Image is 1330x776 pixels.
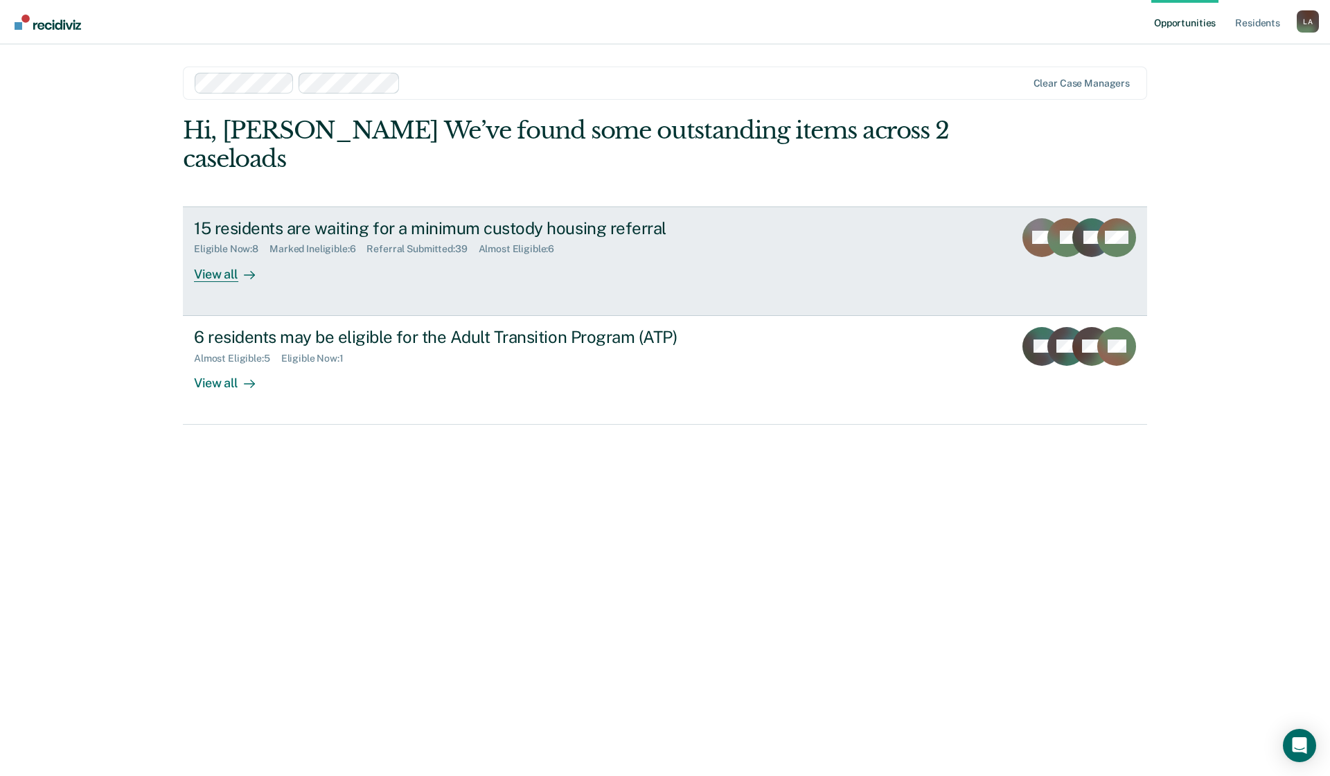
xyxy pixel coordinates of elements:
[194,353,281,364] div: Almost Eligible : 5
[366,243,478,255] div: Referral Submitted : 39
[1034,78,1130,89] div: Clear case managers
[194,364,272,391] div: View all
[194,218,680,238] div: 15 residents are waiting for a minimum custody housing referral
[194,327,680,347] div: 6 residents may be eligible for the Adult Transition Program (ATP)
[281,353,355,364] div: Eligible Now : 1
[194,255,272,282] div: View all
[15,15,81,30] img: Recidiviz
[183,206,1147,316] a: 15 residents are waiting for a minimum custody housing referralEligible Now:8Marked Ineligible:6R...
[183,116,955,173] div: Hi, [PERSON_NAME] We’ve found some outstanding items across 2 caseloads
[183,316,1147,425] a: 6 residents may be eligible for the Adult Transition Program (ATP)Almost Eligible:5Eligible Now:1...
[479,243,566,255] div: Almost Eligible : 6
[194,243,269,255] div: Eligible Now : 8
[1297,10,1319,33] div: L A
[269,243,366,255] div: Marked Ineligible : 6
[1283,729,1316,762] div: Open Intercom Messenger
[1297,10,1319,33] button: Profile dropdown button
